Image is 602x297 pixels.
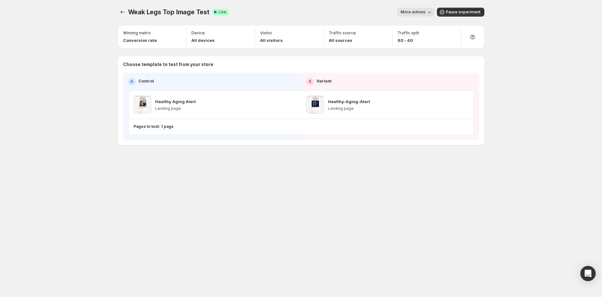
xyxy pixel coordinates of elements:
[306,96,324,114] img: Healthy-Aging-Alert
[437,8,484,16] button: Pause experiment
[191,37,215,43] p: All devices
[155,106,196,111] p: Landing page
[118,8,127,16] button: Experiments
[123,37,157,43] p: Conversion rate
[446,10,481,15] span: Pause experiment
[328,98,370,105] p: Healthy-Aging-Alert
[328,106,370,111] p: Landing page
[260,30,272,36] p: Visitor
[138,78,154,84] p: Control
[309,79,311,84] h2: B
[316,78,332,84] p: Variant
[128,8,210,16] span: Weak Legs Top Image Test
[398,30,419,36] p: Traffic split
[329,30,356,36] p: Traffic source
[260,37,283,43] p: All visitors
[218,10,226,15] span: Live
[401,10,426,15] span: More actions
[155,98,196,105] p: Healthy Aging Alert
[130,79,133,84] h2: A
[329,37,356,43] p: All sources
[123,30,151,36] p: Winning metric
[397,8,434,16] button: More actions
[134,96,151,114] img: Healthy Aging Alert
[134,124,174,129] p: Pages to test: 1 page
[398,37,419,43] p: 60 - 40
[123,61,479,68] p: Choose template to test from your store
[580,266,596,281] div: Open Intercom Messenger
[191,30,205,36] p: Device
